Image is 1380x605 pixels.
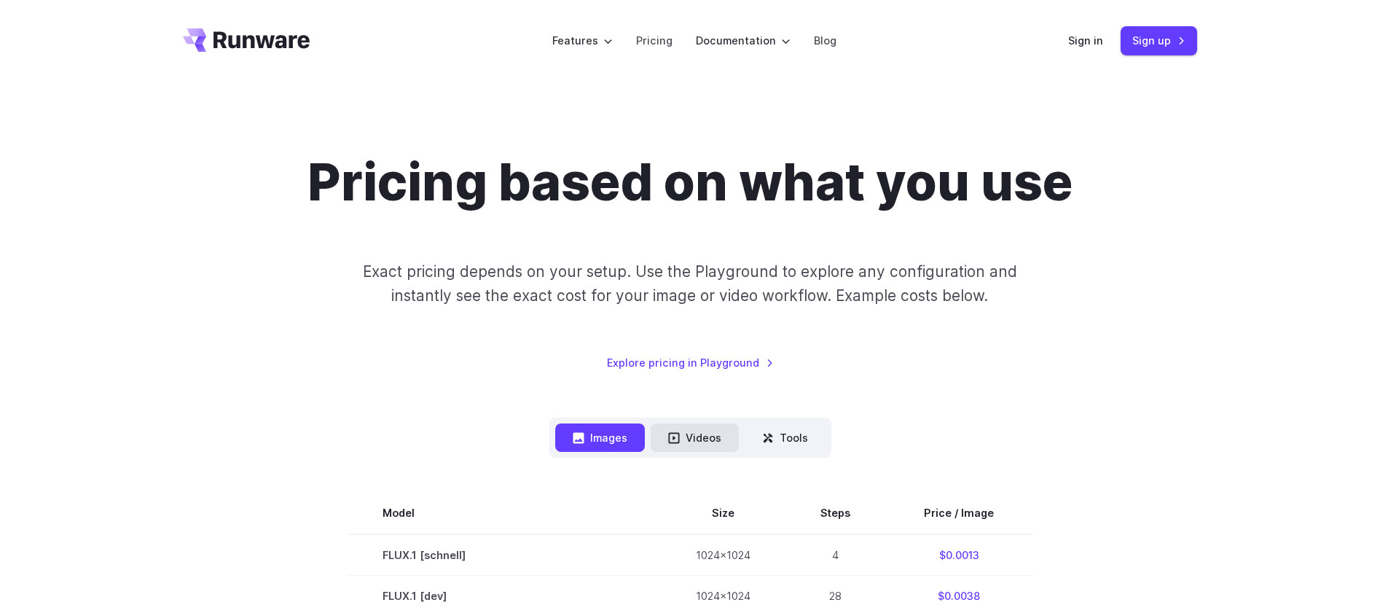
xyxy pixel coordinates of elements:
[555,423,645,452] button: Images
[55,86,130,95] div: Domain Overview
[745,423,826,452] button: Tools
[661,493,785,534] th: Size
[23,38,35,50] img: website_grey.svg
[41,23,71,35] div: v 4.0.25
[38,38,103,50] div: Domain: [URL]
[885,493,1033,534] th: Price / Image
[161,86,246,95] div: Keywords by Traffic
[348,493,661,534] th: Model
[661,534,785,576] td: 1024x1024
[335,259,1045,308] p: Exact pricing depends on your setup. Use the Playground to explore any configuration and instantl...
[607,354,774,371] a: Explore pricing in Playground
[39,85,51,96] img: tab_domain_overview_orange.svg
[636,32,673,49] a: Pricing
[348,534,661,576] td: FLUX.1 [schnell]
[1121,26,1197,55] a: Sign up
[814,32,836,49] a: Blog
[145,85,157,96] img: tab_keywords_by_traffic_grey.svg
[552,32,613,49] label: Features
[307,152,1073,213] h1: Pricing based on what you use
[785,493,885,534] th: Steps
[696,32,791,49] label: Documentation
[885,534,1033,576] td: $0.0013
[23,23,35,35] img: logo_orange.svg
[183,28,310,52] a: Go to /
[1068,32,1103,49] a: Sign in
[651,423,739,452] button: Videos
[785,534,885,576] td: 4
